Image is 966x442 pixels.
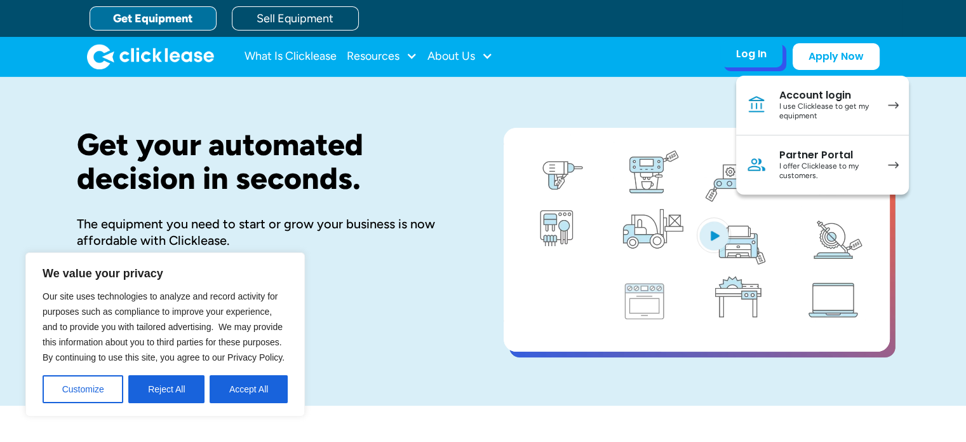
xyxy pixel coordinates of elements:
div: I use Clicklease to get my equipment [779,102,875,121]
div: Log In [736,48,767,60]
div: We value your privacy [25,252,305,417]
button: Reject All [128,375,205,403]
a: Account loginI use Clicklease to get my equipment [736,76,909,135]
button: Customize [43,375,123,403]
img: Blue play button logo on a light blue circular background [697,218,731,253]
a: Sell Equipment [232,6,359,31]
img: arrow [888,162,899,169]
a: Apply Now [793,43,880,70]
p: We value your privacy [43,266,288,281]
a: What Is Clicklease [245,44,337,69]
img: Bank icon [746,95,767,115]
img: Clicklease logo [87,44,214,69]
div: I offer Clicklease to my customers. [779,162,875,181]
h1: Get your automated decision in seconds. [77,128,463,195]
span: Our site uses technologies to analyze and record activity for purposes such as compliance to impr... [43,291,285,363]
img: arrow [888,102,899,109]
div: About Us [427,44,493,69]
div: The equipment you need to start or grow your business is now affordable with Clicklease. [77,216,463,249]
div: Partner Portal [779,149,875,162]
div: Resources [347,44,417,69]
a: home [87,44,214,69]
a: open lightbox [504,128,890,352]
div: Account login [779,89,875,102]
button: Accept All [210,375,288,403]
nav: Log In [736,76,909,195]
a: Get Equipment [90,6,217,31]
img: Person icon [746,155,767,175]
a: Partner PortalI offer Clicklease to my customers. [736,135,909,195]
